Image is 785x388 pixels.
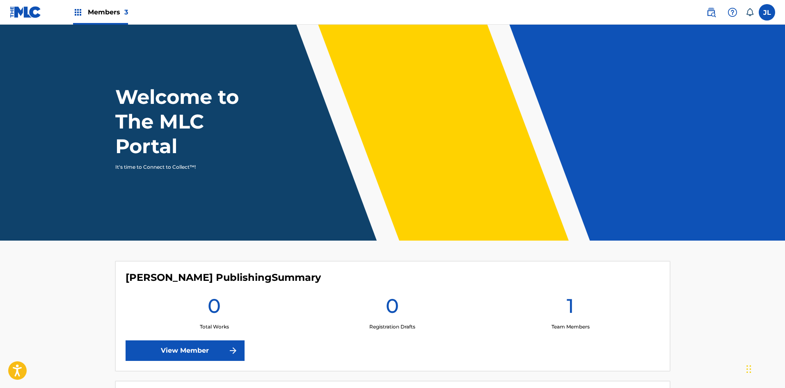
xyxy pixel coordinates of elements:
[386,294,399,323] h1: 0
[567,294,574,323] h1: 1
[744,349,785,388] div: Widget de chat
[126,271,321,284] h4: Ericka Suarez Publishing
[724,4,741,21] div: Help
[10,6,41,18] img: MLC Logo
[208,294,221,323] h1: 0
[115,163,258,171] p: It's time to Connect to Collect™!
[228,346,238,356] img: f7272a7cc735f4ea7f67.svg
[124,8,128,16] span: 3
[552,323,590,331] p: Team Members
[746,357,751,381] div: Arrastrar
[115,85,269,158] h1: Welcome to The MLC Portal
[706,7,716,17] img: search
[728,7,737,17] img: help
[200,323,229,331] p: Total Works
[744,349,785,388] iframe: Chat Widget
[703,4,719,21] a: Public Search
[126,340,245,361] a: View Member
[88,7,128,17] span: Members
[73,7,83,17] img: Top Rightsholders
[746,8,754,16] div: Notifications
[759,4,775,21] div: User Menu
[369,323,415,331] p: Registration Drafts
